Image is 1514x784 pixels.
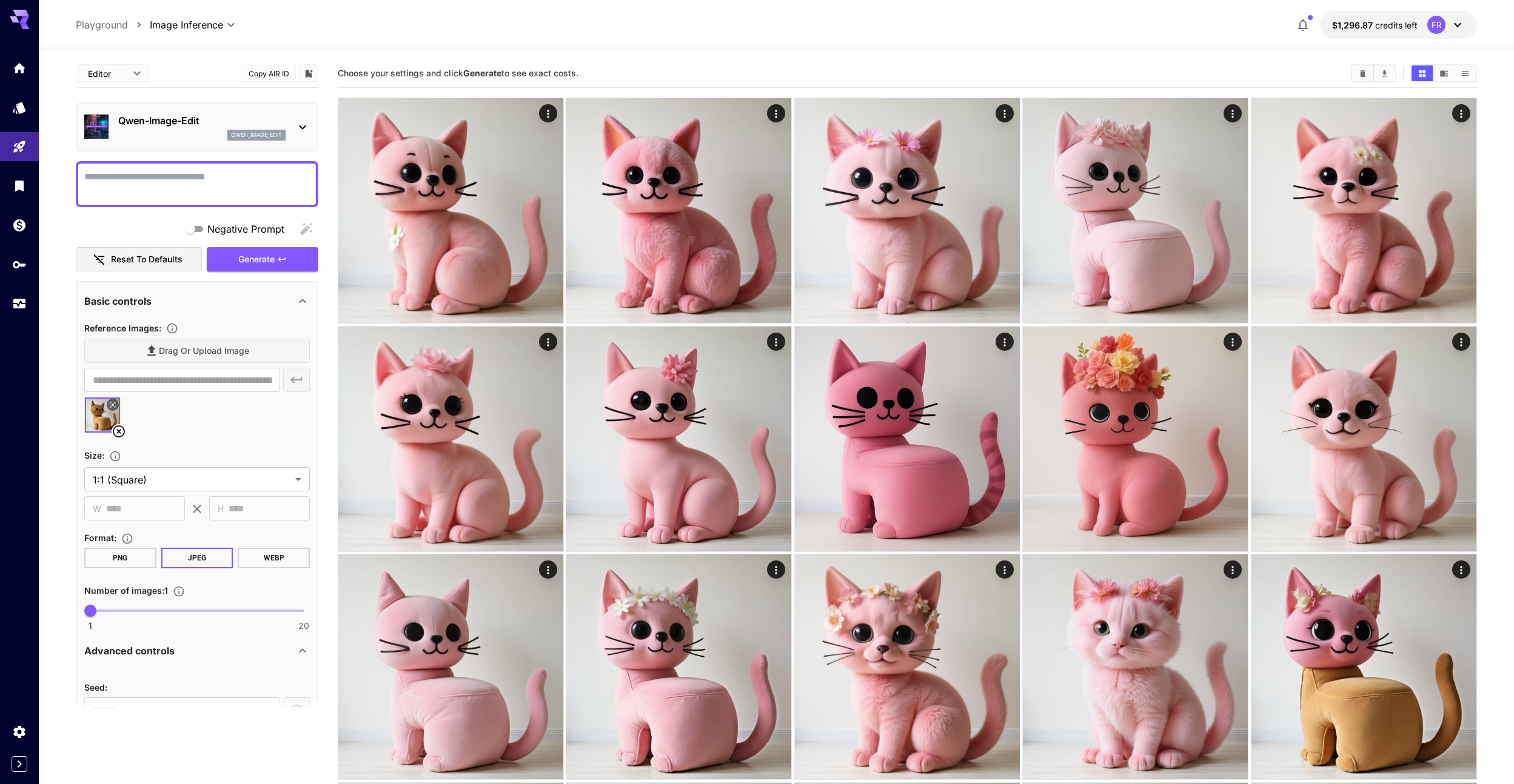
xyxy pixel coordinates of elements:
[150,18,223,32] span: Image Inference
[338,98,563,323] img: 9k=
[84,585,168,596] span: Number of images : 1
[795,327,1020,551] img: 2Q==
[84,450,104,460] span: Size :
[1410,64,1477,82] div: Show images in grid viewShow images in video viewShow images in list view
[338,68,578,78] span: Choose your settings and click to see exact costs.
[89,620,92,632] span: 1
[84,636,310,665] div: Advanced controls
[238,548,310,568] button: WEBP
[1332,20,1375,30] span: $1,296.87
[161,548,233,568] button: JPEG
[1023,98,1248,323] img: 2Q==
[84,287,310,316] div: Basic controls
[88,67,126,80] span: Editor
[768,560,786,579] div: Actions
[539,560,557,579] div: Actions
[207,247,318,272] button: Generate
[93,502,101,516] span: W
[1224,104,1242,122] div: Actions
[338,554,563,779] img: Z
[1023,327,1248,551] img: Z
[238,252,275,267] span: Generate
[566,554,791,779] img: 2Q==
[168,585,190,597] button: Specify how many images to generate in a single request. Each image generation will be charged se...
[1332,19,1418,32] div: $1,296.86851
[768,104,786,122] div: Actions
[76,18,128,32] a: Playground
[118,113,286,128] p: Qwen-Image-Edit
[463,68,501,78] b: Generate
[84,323,161,333] span: Reference Images :
[1375,20,1418,30] span: credits left
[76,247,202,272] button: Reset to defaults
[298,620,309,632] span: 20
[338,327,563,551] img: 9k=
[161,322,183,334] button: Upload a reference image to guide the result. This is needed for Image-to-Image or Inpainting. Su...
[566,327,791,551] img: 9k=
[231,131,282,139] p: qwen_image_edit
[1427,16,1445,34] div: FR
[12,100,27,115] div: Models
[1352,65,1373,81] button: Clear Images
[539,104,557,122] div: Actions
[76,18,150,32] nav: breadcrumb
[12,178,27,193] div: Library
[1455,65,1476,81] button: Show images in list view
[768,333,786,351] div: Actions
[84,108,310,145] div: Qwen-Image-Editqwen_image_edit
[207,222,284,236] span: Negative Prompt
[1351,64,1396,82] div: Clear ImagesDownload All
[84,294,152,308] p: Basic controls
[12,139,27,154] div: Playground
[1251,98,1476,323] img: 9k=
[12,724,27,739] div: Settings
[1320,11,1477,39] button: $1,296.86851FR
[1224,333,1242,351] div: Actions
[1452,333,1470,351] div: Actions
[1251,554,1476,779] img: 9k=
[1433,65,1455,81] button: Show images in video view
[303,66,314,81] button: Add to library
[1452,560,1470,579] div: Actions
[12,218,27,233] div: Wallet
[12,756,27,772] button: Expand sidebar
[12,61,27,76] div: Home
[996,333,1014,351] div: Actions
[566,98,791,323] img: 2Q==
[84,548,156,568] button: PNG
[104,450,126,462] button: Adjust the dimensions of the generated image by specifying its width and height in pixels, or sel...
[218,502,224,516] span: H
[795,554,1020,779] img: 9k=
[996,104,1014,122] div: Actions
[84,533,116,543] span: Format :
[84,643,175,658] p: Advanced controls
[12,257,27,272] div: API Keys
[539,333,557,351] div: Actions
[84,682,107,693] span: Seed :
[996,560,1014,579] div: Actions
[1412,65,1433,81] button: Show images in grid view
[1224,560,1242,579] div: Actions
[116,533,138,545] button: Choose the file format for the output image.
[93,473,290,487] span: 1:1 (Square)
[241,65,296,82] button: Copy AIR ID
[1452,104,1470,122] div: Actions
[1251,327,1476,551] img: 2Q==
[1023,554,1248,779] img: 2Q==
[12,296,27,311] div: Usage
[1374,65,1395,81] button: Download All
[795,98,1020,323] img: 2Q==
